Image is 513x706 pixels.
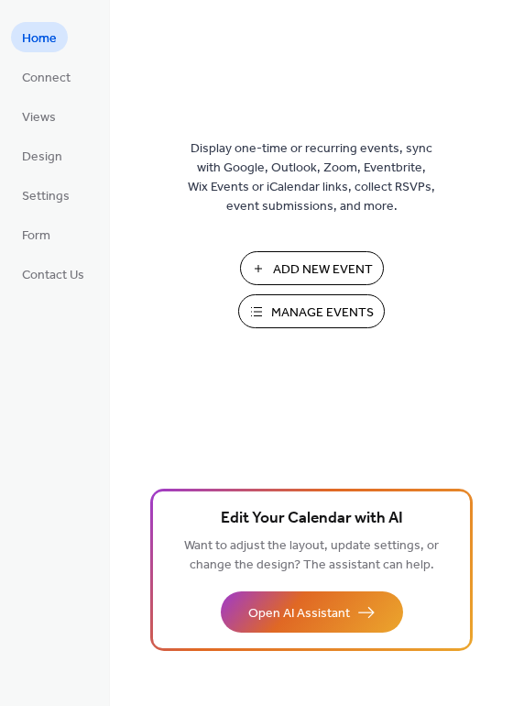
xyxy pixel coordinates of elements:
span: Settings [22,187,70,206]
a: Form [11,219,61,249]
span: Edit Your Calendar with AI [221,506,403,532]
span: Contact Us [22,266,84,285]
button: Open AI Assistant [221,591,403,633]
span: Connect [22,69,71,88]
button: Manage Events [238,294,385,328]
a: Design [11,140,73,171]
a: Views [11,101,67,131]
a: Contact Us [11,259,95,289]
span: Manage Events [271,303,374,323]
span: Views [22,108,56,127]
span: Add New Event [273,260,373,280]
span: Display one-time or recurring events, sync with Google, Outlook, Zoom, Eventbrite, Wix Events or ... [188,139,435,216]
span: Design [22,148,62,167]
a: Settings [11,180,81,210]
span: Open AI Assistant [248,604,350,623]
a: Connect [11,61,82,92]
button: Add New Event [240,251,384,285]
span: Home [22,29,57,49]
span: Want to adjust the layout, update settings, or change the design? The assistant can help. [184,534,439,578]
span: Form [22,226,50,246]
a: Home [11,22,68,52]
